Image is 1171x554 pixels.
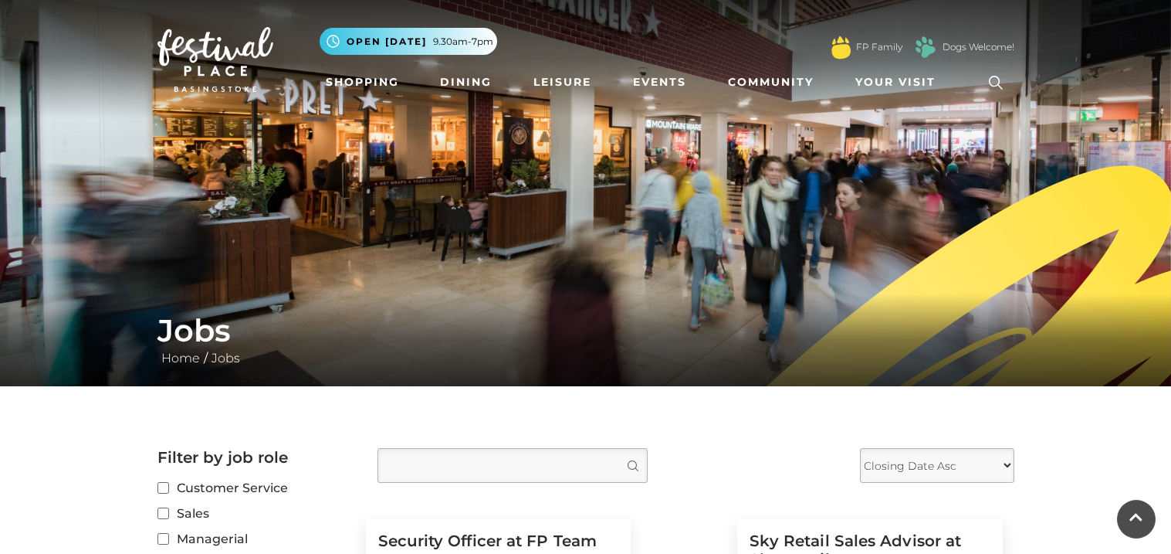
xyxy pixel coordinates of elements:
a: Dining [434,68,498,97]
h1: Jobs [157,312,1014,349]
span: Your Visit [855,74,936,90]
a: Dogs Welcome! [943,40,1014,54]
h2: Filter by job role [157,448,354,467]
a: Shopping [320,68,405,97]
a: Jobs [208,351,244,365]
a: Leisure [527,68,597,97]
a: FP Family [856,40,902,54]
span: Open [DATE] [347,35,427,49]
div: / [146,312,1026,368]
a: Events [627,68,692,97]
a: Community [722,68,820,97]
label: Managerial [157,529,354,549]
button: Open [DATE] 9.30am-7pm [320,28,497,55]
span: 9.30am-7pm [433,35,493,49]
a: Your Visit [849,68,949,97]
label: Customer Service [157,478,354,498]
label: Sales [157,504,354,523]
img: Festival Place Logo [157,27,273,92]
a: Home [157,351,204,365]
